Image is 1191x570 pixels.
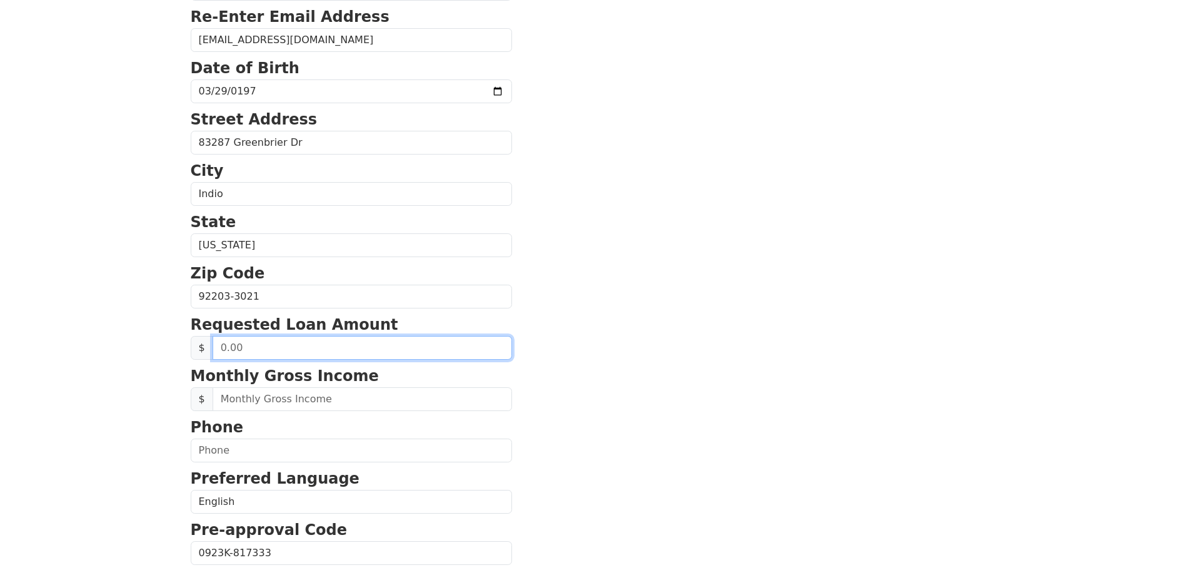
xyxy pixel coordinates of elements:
input: 0.00 [213,336,512,360]
strong: Pre-approval Code [191,521,348,539]
span: $ [191,336,213,360]
strong: State [191,213,236,231]
p: Monthly Gross Income [191,365,512,387]
strong: Street Address [191,111,318,128]
input: Monthly Gross Income [213,387,512,411]
strong: Zip Code [191,265,265,282]
input: Pre-approval Code [191,541,512,565]
input: Phone [191,439,512,462]
input: Re-Enter Email Address [191,28,512,52]
span: $ [191,387,213,411]
strong: Requested Loan Amount [191,316,398,333]
input: Street Address [191,131,512,155]
input: City [191,182,512,206]
strong: City [191,162,224,180]
strong: Phone [191,419,244,436]
strong: Re-Enter Email Address [191,8,389,26]
strong: Preferred Language [191,470,359,487]
strong: Date of Birth [191,59,299,77]
input: Zip Code [191,285,512,308]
